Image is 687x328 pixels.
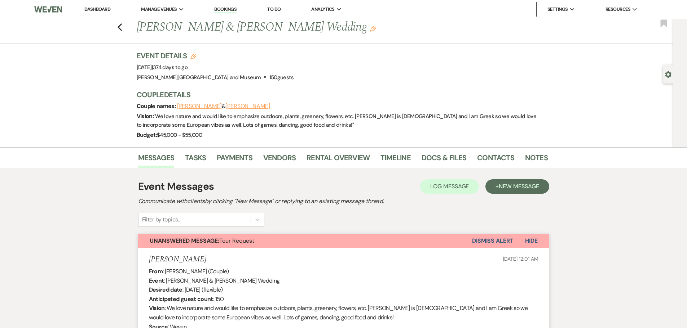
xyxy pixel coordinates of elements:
span: 374 days to go [153,64,188,71]
h3: Couple Details [137,90,541,100]
span: & [177,103,270,110]
a: Timeline [380,152,411,168]
span: 150 guests [269,74,294,81]
a: Docs & Files [422,152,466,168]
span: Couple names: [137,102,177,110]
span: | [152,64,188,71]
b: From [149,268,163,275]
span: " We love nature and would like to emphasize outdoors, plants, greenery, flowers, etc. [PERSON_NA... [137,113,537,129]
a: Bookings [214,6,237,13]
button: Open lead details [665,71,671,77]
span: Hide [525,237,538,244]
span: [PERSON_NAME][GEOGRAPHIC_DATA] and Museum [137,74,261,81]
a: Vendors [263,152,296,168]
b: Vision [149,304,165,312]
a: Messages [138,152,175,168]
b: Desired date [149,286,182,293]
button: [PERSON_NAME] [225,103,270,109]
button: Hide [514,234,549,248]
h2: Communicate with clients by clicking "New Message" or replying to an existing message thread. [138,197,549,206]
span: [DATE] [137,64,188,71]
button: Dismiss Alert [472,234,514,248]
span: Vision: [137,112,154,120]
a: Contacts [477,152,514,168]
span: Analytics [311,6,334,13]
div: Filter by topics... [142,215,181,224]
a: Payments [217,152,252,168]
span: Log Message [430,183,469,190]
h3: Event Details [137,51,294,61]
a: Rental Overview [307,152,370,168]
img: Weven Logo [34,2,62,17]
span: Resources [605,6,630,13]
span: [DATE] 12:01 AM [503,256,538,262]
strong: Unanswered Message: [150,237,219,244]
button: Edit [370,25,376,32]
button: Log Message [420,179,479,194]
a: Tasks [185,152,206,168]
h5: [PERSON_NAME] [149,255,206,264]
a: Dashboard [84,6,110,12]
button: Unanswered Message:Tour Request [138,234,472,248]
b: Anticipated guest count [149,295,213,303]
span: Tour Request [150,237,254,244]
button: [PERSON_NAME] [177,103,222,109]
span: New Message [499,183,539,190]
span: Budget: [137,131,157,139]
span: $45,000 - $55,000 [157,131,202,139]
a: To Do [267,6,281,12]
span: Manage Venues [141,6,177,13]
b: Event [149,277,164,284]
button: +New Message [485,179,549,194]
h1: [PERSON_NAME] & [PERSON_NAME] Wedding [137,19,460,36]
span: Settings [547,6,568,13]
a: Notes [525,152,548,168]
h1: Event Messages [138,179,214,194]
